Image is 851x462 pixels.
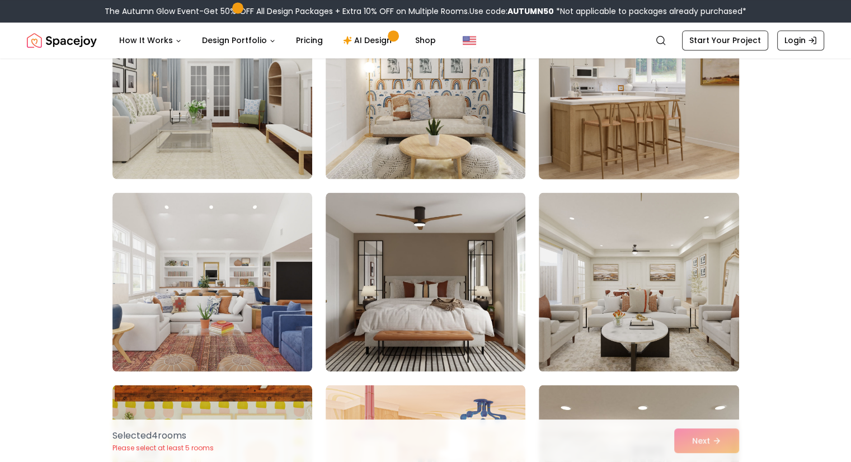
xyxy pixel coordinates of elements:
a: Start Your Project [682,30,768,50]
b: AUTUMN50 [507,6,554,17]
a: Shop [406,29,445,51]
a: AI Design [334,29,404,51]
img: United States [463,34,476,47]
div: The Autumn Glow Event-Get 50% OFF All Design Packages + Extra 10% OFF on Multiple Rooms. [105,6,746,17]
p: Please select at least 5 rooms [112,444,214,452]
img: Room room-29 [326,192,525,371]
a: Pricing [287,29,332,51]
nav: Global [27,22,824,58]
img: Room room-28 [112,192,312,371]
span: *Not applicable to packages already purchased* [554,6,746,17]
a: Spacejoy [27,29,97,51]
button: Design Portfolio [193,29,285,51]
span: Use code: [469,6,554,17]
button: How It Works [110,29,191,51]
nav: Main [110,29,445,51]
img: Spacejoy Logo [27,29,97,51]
img: Room room-30 [539,192,739,371]
a: Login [777,30,824,50]
p: Selected 4 room s [112,429,214,442]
